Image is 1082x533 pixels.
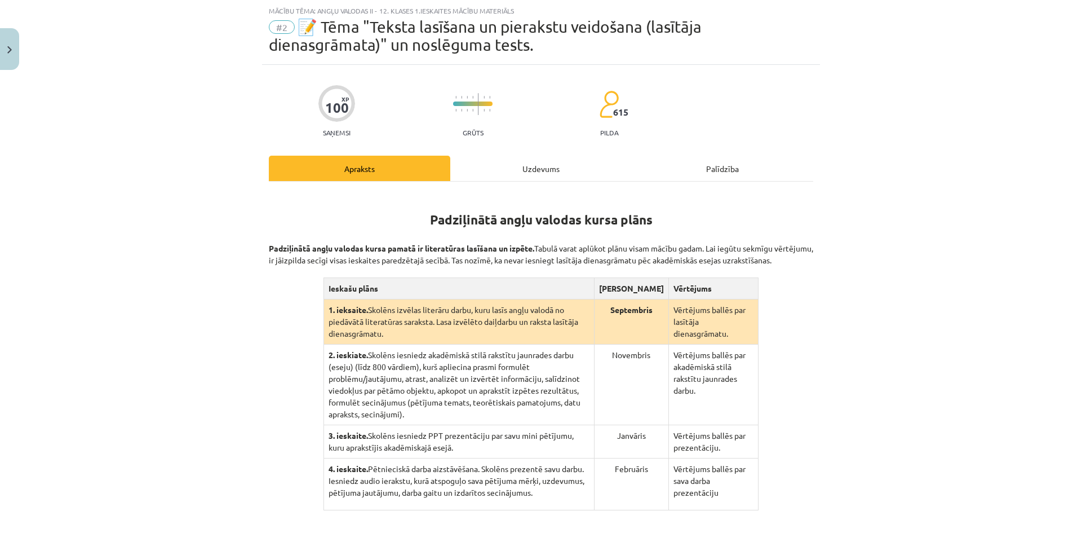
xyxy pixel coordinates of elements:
[610,305,653,315] strong: Septembris
[269,156,450,181] div: Apraksts
[668,425,758,459] td: Vērtējums ballēs par prezentāciju.
[472,109,473,112] img: icon-short-line-57e1e144782c952c97e751825c79c345078a6d821885a25fce030b3d8c18986b.svg
[318,129,355,136] p: Saņemsi
[323,278,594,299] th: Ieskašu plāns
[461,96,462,99] img: icon-short-line-57e1e144782c952c97e751825c79c345078a6d821885a25fce030b3d8c18986b.svg
[484,109,485,112] img: icon-short-line-57e1e144782c952c97e751825c79c345078a6d821885a25fce030b3d8c18986b.svg
[463,129,484,136] p: Grūts
[613,107,628,117] span: 615
[632,156,813,181] div: Palīdzība
[467,96,468,99] img: icon-short-line-57e1e144782c952c97e751825c79c345078a6d821885a25fce030b3d8c18986b.svg
[7,46,12,54] img: icon-close-lesson-0947bae3869378f0d4975bcd49f059093ad1ed9edebbc8119c70593378902aed.svg
[467,109,468,112] img: icon-short-line-57e1e144782c952c97e751825c79c345078a6d821885a25fce030b3d8c18986b.svg
[668,459,758,510] td: Vērtējums ballēs par sava darba prezentāciju
[455,96,456,99] img: icon-short-line-57e1e144782c952c97e751825c79c345078a6d821885a25fce030b3d8c18986b.svg
[478,93,479,115] img: icon-long-line-d9ea69661e0d244f92f715978eff75569469978d946b2353a9bb055b3ed8787d.svg
[342,96,349,102] span: XP
[668,345,758,425] td: Vērtējums ballēs par akadēmiskā stilā rakstītu jaunrades darbu.
[329,305,368,315] strong: 1. ieksaite.
[269,231,813,266] p: Tabulā varat aplūkot plānu visam mācību gadam. Lai iegūtu sekmīgu vērtējumu, ir jāizpilda secīgi ...
[594,425,668,459] td: Janvāris
[323,425,594,459] td: Skolēns iesniedz PPT prezentāciju par savu mini pētījumu, kuru aprakstījis akadēmiskajā esejā.
[599,90,619,118] img: students-c634bb4e5e11cddfef0936a35e636f08e4e9abd3cc4e673bd6f9a4125e45ecb1.svg
[329,350,368,360] strong: 2. ieskiate.
[600,129,618,136] p: pilda
[329,430,368,441] strong: 3. ieskaite.
[269,20,295,34] span: #2
[594,278,668,299] th: [PERSON_NAME]
[668,299,758,345] td: Vērtējums ballēs par lasītāja dienasgrāmatu.
[599,463,664,475] p: Februāris
[472,96,473,99] img: icon-short-line-57e1e144782c952c97e751825c79c345078a6d821885a25fce030b3d8c18986b.svg
[455,109,456,112] img: icon-short-line-57e1e144782c952c97e751825c79c345078a6d821885a25fce030b3d8c18986b.svg
[325,100,349,116] div: 100
[323,299,594,345] td: Skolēns izvēlas literāru darbu, kuru lasīs angļu valodā no piedāvātā literatūras saraksta. Lasa i...
[461,109,462,112] img: icon-short-line-57e1e144782c952c97e751825c79c345078a6d821885a25fce030b3d8c18986b.svg
[329,464,368,474] strong: 4. ieskaite.
[329,463,589,499] p: Pētnieciskā darba aizstāvēšana. Skolēns prezentē savu darbu. Iesniedz audio ierakstu, kurā atspog...
[430,212,653,228] strong: Padziļinātā angļu valodas kursa plāns
[489,96,490,99] img: icon-short-line-57e1e144782c952c97e751825c79c345078a6d821885a25fce030b3d8c18986b.svg
[323,345,594,425] td: Skolēns iesniedz akadēmiskā stilā rakstītu jaunrades darbu (eseju) (līdz 800 vārdiem), kurš aplie...
[269,243,534,253] strong: Padziļinātā angļu valodas kursa pamatā ir literatūras lasīšana un izpēte.
[484,96,485,99] img: icon-short-line-57e1e144782c952c97e751825c79c345078a6d821885a25fce030b3d8c18986b.svg
[668,278,758,299] th: Vērtējums
[269,17,702,54] span: 📝 Tēma "Teksta lasīšana un pierakstu veidošana (lasītāja dienasgrāmata)" un noslēguma tests.
[594,345,668,425] td: Novembris
[450,156,632,181] div: Uzdevums
[489,109,490,112] img: icon-short-line-57e1e144782c952c97e751825c79c345078a6d821885a25fce030b3d8c18986b.svg
[269,7,813,15] div: Mācību tēma: Angļu valodas ii - 12. klases 1.ieskaites mācību materiāls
